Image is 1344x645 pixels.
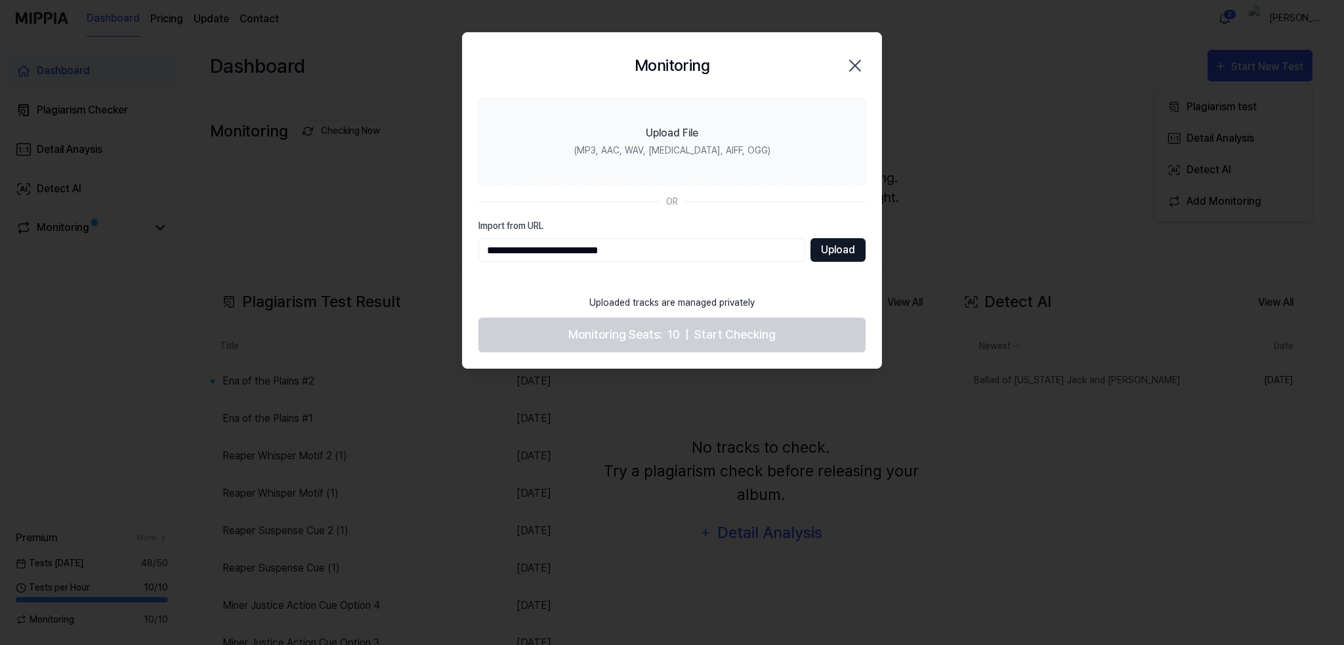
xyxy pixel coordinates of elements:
[666,195,678,209] div: OR
[581,288,763,318] div: Uploaded tracks are managed privately
[635,54,709,77] h2: Monitoring
[478,219,866,233] label: Import from URL
[574,144,770,157] div: (MP3, AAC, WAV, [MEDICAL_DATA], AIFF, OGG)
[810,238,866,262] button: Upload
[646,125,698,141] div: Upload File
